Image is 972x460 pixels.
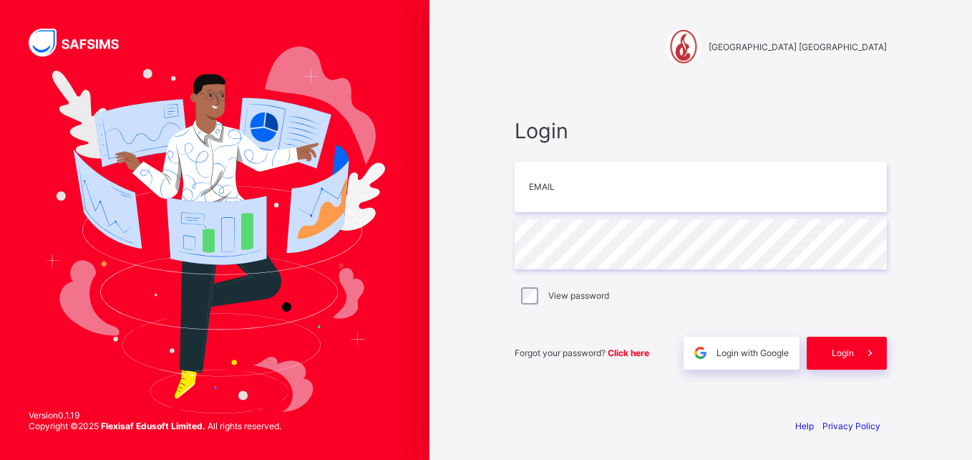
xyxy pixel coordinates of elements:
[101,421,205,431] strong: Flexisaf Edusoft Limited.
[29,421,281,431] span: Copyright © 2025 All rights reserved.
[795,421,814,431] a: Help
[29,29,136,57] img: SAFSIMS Logo
[44,47,385,413] img: Hero Image
[29,410,281,421] span: Version 0.1.19
[692,345,709,361] img: google.396cfc9801f0270233282035f929180a.svg
[709,42,887,52] span: [GEOGRAPHIC_DATA] [GEOGRAPHIC_DATA]
[822,421,880,431] a: Privacy Policy
[716,348,789,358] span: Login with Google
[548,290,609,301] label: View password
[515,348,649,358] span: Forgot your password?
[515,118,887,143] span: Login
[832,348,854,358] span: Login
[608,348,649,358] a: Click here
